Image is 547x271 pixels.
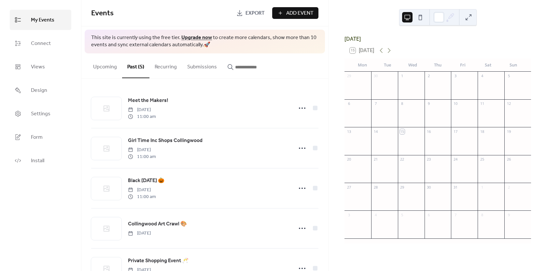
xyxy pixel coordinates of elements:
[10,104,71,124] a: Settings
[31,132,43,143] span: Form
[427,212,431,217] div: 6
[346,101,351,106] div: 6
[128,220,187,228] a: Collingwood Art Crawl 🎨
[122,53,149,78] button: Past (5)
[453,185,458,190] div: 31
[427,101,431,106] div: 9
[373,185,378,190] div: 28
[506,129,511,134] div: 19
[373,157,378,162] div: 21
[128,137,203,145] span: Girl Time Inc Shops Collingwood
[10,33,71,53] a: Connect
[10,127,71,147] a: Form
[427,157,431,162] div: 23
[346,157,351,162] div: 20
[346,212,351,217] div: 3
[453,212,458,217] div: 7
[506,212,511,217] div: 9
[480,129,484,134] div: 18
[10,150,71,171] a: Install
[453,101,458,106] div: 10
[245,9,265,17] span: Export
[128,177,164,185] span: Black [DATE] 🎃
[350,59,375,72] div: Mon
[10,80,71,100] a: Design
[506,101,511,106] div: 12
[400,212,405,217] div: 5
[427,129,431,134] div: 16
[128,113,156,120] span: 11:00 am
[31,62,45,72] span: Views
[450,59,475,72] div: Fri
[400,157,405,162] div: 22
[31,109,50,119] span: Settings
[182,53,222,78] button: Submissions
[400,185,405,190] div: 29
[128,96,168,105] a: Meet the Makers!
[501,59,526,72] div: Sun
[31,38,51,49] span: Connect
[149,53,182,78] button: Recurring
[373,129,378,134] div: 14
[346,74,351,78] div: 29
[128,147,156,153] span: [DATE]
[425,59,450,72] div: Thu
[91,6,114,21] span: Events
[91,34,318,49] span: This site is currently using the free tier. to create more calendars, show more than 10 events an...
[128,153,156,160] span: 11:00 am
[373,212,378,217] div: 4
[453,74,458,78] div: 3
[31,85,47,96] span: Design
[272,7,318,19] button: Add Event
[181,33,212,43] a: Upgrade now
[480,74,484,78] div: 4
[128,230,151,237] span: [DATE]
[128,107,156,113] span: [DATE]
[453,129,458,134] div: 17
[31,156,44,166] span: Install
[373,74,378,78] div: 30
[480,101,484,106] div: 11
[453,157,458,162] div: 24
[128,136,203,145] a: Girl Time Inc Shops Collingwood
[128,257,189,265] span: Private Shopping Event 🥂
[128,193,156,200] span: 11:00 am
[31,15,54,25] span: My Events
[506,185,511,190] div: 2
[128,187,156,193] span: [DATE]
[400,74,405,78] div: 1
[480,212,484,217] div: 8
[231,7,270,19] a: Export
[400,101,405,106] div: 8
[10,10,71,30] a: My Events
[475,59,500,72] div: Sat
[128,177,164,185] a: Black [DATE] 🎃
[400,59,425,72] div: Wed
[128,257,189,265] a: Private Shopping Event 🥂
[400,129,405,134] div: 15
[88,53,122,78] button: Upcoming
[375,59,400,72] div: Tue
[480,185,484,190] div: 1
[344,35,531,43] div: [DATE]
[10,57,71,77] a: Views
[346,185,351,190] div: 27
[427,185,431,190] div: 30
[506,74,511,78] div: 5
[286,9,314,17] span: Add Event
[373,101,378,106] div: 7
[506,157,511,162] div: 26
[128,97,168,105] span: Meet the Makers!
[480,157,484,162] div: 25
[346,129,351,134] div: 13
[427,74,431,78] div: 2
